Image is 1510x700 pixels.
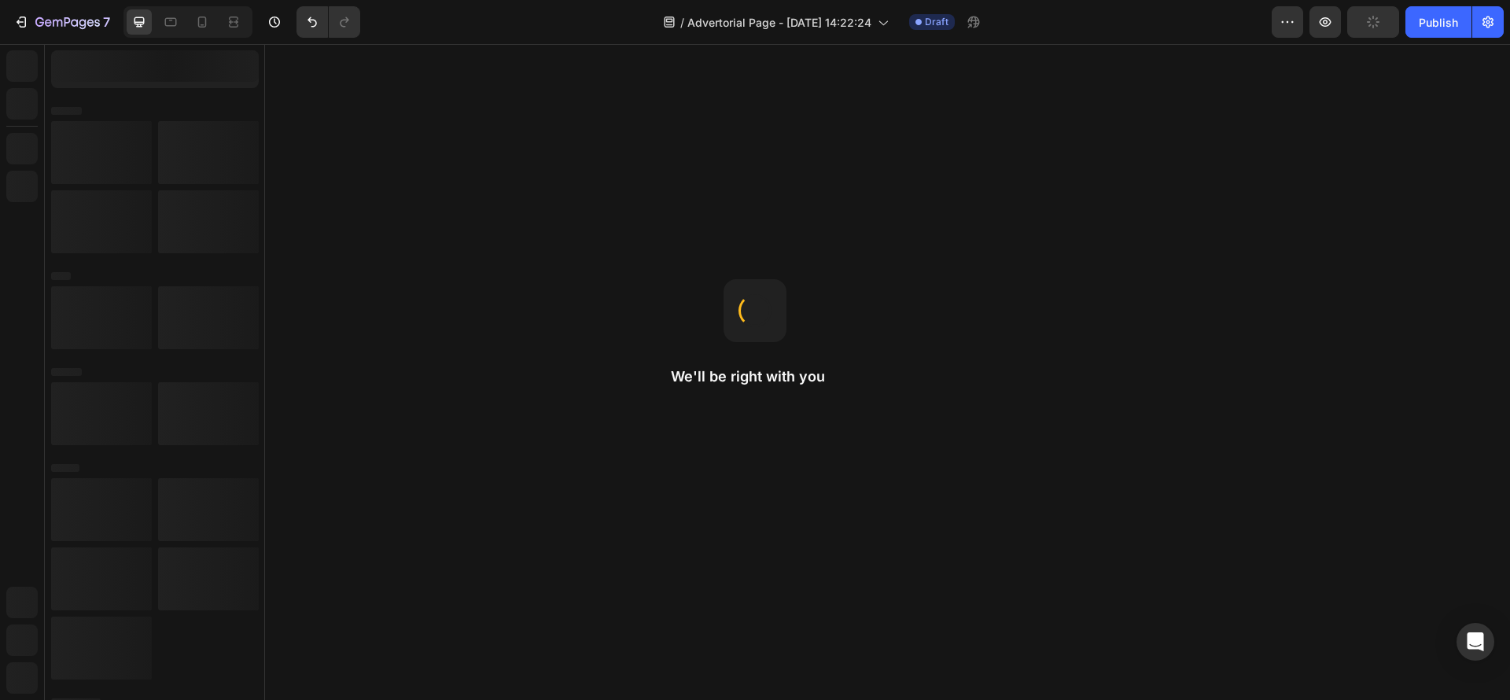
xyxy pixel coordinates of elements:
[1405,6,1471,38] button: Publish
[296,6,360,38] div: Undo/Redo
[680,14,684,31] span: /
[925,15,948,29] span: Draft
[103,13,110,31] p: 7
[6,6,117,38] button: 7
[671,367,839,386] h2: We'll be right with you
[1457,623,1494,661] div: Open Intercom Messenger
[1419,14,1458,31] div: Publish
[687,14,871,31] span: Advertorial Page - [DATE] 14:22:24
